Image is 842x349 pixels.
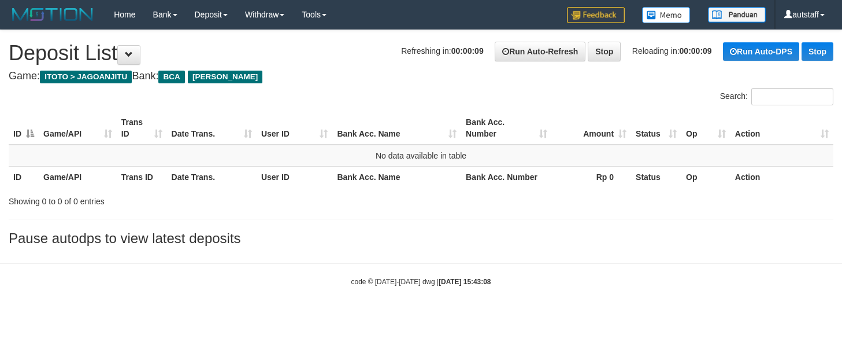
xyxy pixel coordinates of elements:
[451,46,484,56] strong: 00:00:09
[332,166,461,188] th: Bank Acc. Name
[708,7,766,23] img: panduan.png
[167,166,257,188] th: Date Trans.
[642,7,691,23] img: Button%20Memo.svg
[9,231,833,246] h3: Pause autodps to view latest deposits
[167,112,257,145] th: Date Trans.: activate to sort column ascending
[351,278,491,286] small: code © [DATE]-[DATE] dwg |
[730,112,833,145] th: Action: activate to sort column ascending
[632,46,712,56] span: Reloading in:
[588,42,621,61] a: Stop
[9,166,39,188] th: ID
[631,166,681,188] th: Status
[257,112,332,145] th: User ID: activate to sort column ascending
[552,166,632,188] th: Rp 0
[730,166,833,188] th: Action
[631,112,681,145] th: Status: activate to sort column ascending
[567,7,625,23] img: Feedback.jpg
[681,166,730,188] th: Op
[117,112,167,145] th: Trans ID: activate to sort column ascending
[461,166,551,188] th: Bank Acc. Number
[461,112,551,145] th: Bank Acc. Number: activate to sort column ascending
[552,112,632,145] th: Amount: activate to sort column ascending
[9,191,342,207] div: Showing 0 to 0 of 0 entries
[720,88,833,105] label: Search:
[9,42,833,65] h1: Deposit List
[680,46,712,56] strong: 00:00:09
[9,71,833,82] h4: Game: Bank:
[495,42,585,61] a: Run Auto-Refresh
[188,71,262,83] span: [PERSON_NAME]
[9,112,39,145] th: ID: activate to sort column descending
[751,88,833,105] input: Search:
[9,6,97,23] img: MOTION_logo.png
[117,166,167,188] th: Trans ID
[401,46,483,56] span: Refreshing in:
[681,112,730,145] th: Op: activate to sort column ascending
[40,71,132,83] span: ITOTO > JAGOANJITU
[257,166,332,188] th: User ID
[723,42,799,61] a: Run Auto-DPS
[802,42,833,61] a: Stop
[158,71,184,83] span: BCA
[9,145,833,167] td: No data available in table
[39,166,117,188] th: Game/API
[39,112,117,145] th: Game/API: activate to sort column ascending
[439,278,491,286] strong: [DATE] 15:43:08
[332,112,461,145] th: Bank Acc. Name: activate to sort column ascending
